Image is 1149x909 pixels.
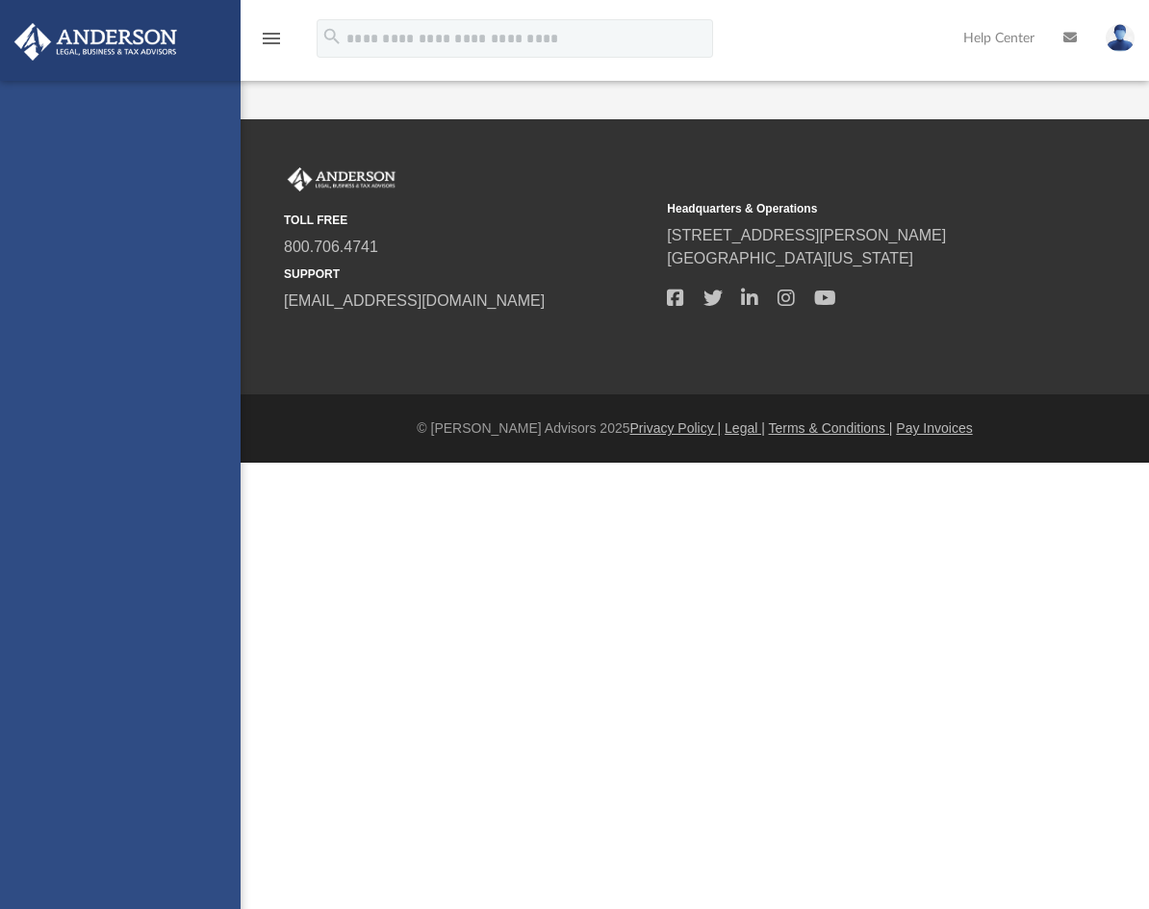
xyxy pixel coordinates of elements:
[260,27,283,50] i: menu
[9,23,183,61] img: Anderson Advisors Platinum Portal
[241,418,1149,439] div: © [PERSON_NAME] Advisors 2025
[667,227,946,243] a: [STREET_ADDRESS][PERSON_NAME]
[1106,24,1135,52] img: User Pic
[725,420,765,436] a: Legal |
[630,420,722,436] a: Privacy Policy |
[284,265,653,283] small: SUPPORT
[284,239,378,255] a: 800.706.4741
[769,420,893,436] a: Terms & Conditions |
[284,167,399,192] img: Anderson Advisors Platinum Portal
[667,250,913,266] a: [GEOGRAPHIC_DATA][US_STATE]
[260,37,283,50] a: menu
[667,200,1036,217] small: Headquarters & Operations
[284,212,653,229] small: TOLL FREE
[284,292,545,309] a: [EMAIL_ADDRESS][DOMAIN_NAME]
[896,420,972,436] a: Pay Invoices
[321,26,343,47] i: search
